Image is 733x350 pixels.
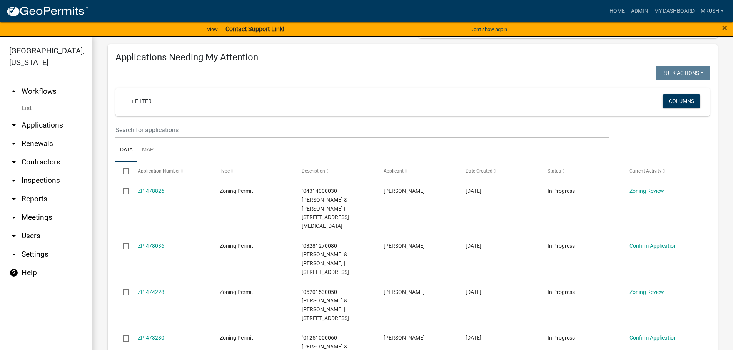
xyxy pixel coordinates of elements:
button: Close [722,23,727,32]
span: "04314000030 | JANTSCH TIMOTHY C & ERIN L | 19222 THRUSH AVE [302,188,349,229]
span: Zoning Permit [220,243,253,249]
strong: Contact Support Link! [225,25,284,33]
a: Zoning Review [629,289,664,295]
span: "03281270080 | WILLIS DIXIE J & WILLIS CLINT | 15467 WINNEBAGO AVE [302,243,349,275]
i: arrow_drop_down [9,176,18,185]
span: Zoning Permit [220,289,253,295]
datatable-header-cell: Applicant [376,162,458,181]
span: Current Activity [629,168,661,174]
span: "05201530050 | VIZE STEPHEN P & JAMIE J | 15517 BASSWOOD AVE [302,289,349,321]
span: 09/15/2025 [466,188,481,194]
span: × [722,22,727,33]
i: arrow_drop_down [9,213,18,222]
span: Stephen Vize [384,289,425,295]
a: My Dashboard [651,4,698,18]
span: Date Created [466,168,493,174]
a: Zoning Review [629,188,664,194]
span: 09/03/2025 [466,335,481,341]
span: In Progress [548,243,575,249]
button: Don't show again [467,23,510,36]
span: 09/13/2025 [466,243,481,249]
a: MRush [698,4,727,18]
datatable-header-cell: Status [540,162,622,181]
a: View [204,23,221,36]
i: arrow_drop_down [9,250,18,259]
a: Home [606,4,628,18]
span: Clint willis [384,243,425,249]
span: 09/05/2025 [466,289,481,295]
datatable-header-cell: Description [294,162,376,181]
button: Bulk Actions [656,66,710,80]
span: Forrest Estrem [384,335,425,341]
span: Type [220,168,230,174]
a: Admin [628,4,651,18]
i: arrow_drop_down [9,139,18,148]
input: Search for applications [115,122,609,138]
h4: Applications Needing My Attention [115,52,710,63]
datatable-header-cell: Type [212,162,294,181]
i: arrow_drop_up [9,87,18,96]
i: arrow_drop_down [9,194,18,204]
a: Data [115,138,137,163]
span: In Progress [548,188,575,194]
span: Tim Jantsch [384,188,425,194]
a: Confirm Application [629,243,677,249]
i: arrow_drop_down [9,231,18,241]
span: Zoning Permit [220,335,253,341]
a: ZP-473280 [138,335,164,341]
button: Columns [663,94,700,108]
a: ZP-474228 [138,289,164,295]
span: Description [302,168,325,174]
span: In Progress [548,335,575,341]
span: Zoning Permit [220,188,253,194]
datatable-header-cell: Date Created [458,162,540,181]
a: Map [137,138,158,163]
a: Confirm Application [629,335,677,341]
span: Application Number [138,168,180,174]
datatable-header-cell: Current Activity [622,162,704,181]
a: + Filter [125,94,158,108]
a: ZP-478826 [138,188,164,194]
i: arrow_drop_down [9,121,18,130]
datatable-header-cell: Application Number [130,162,212,181]
datatable-header-cell: Select [115,162,130,181]
a: ZP-478036 [138,243,164,249]
span: Applicant [384,168,404,174]
span: In Progress [548,289,575,295]
i: arrow_drop_down [9,158,18,167]
i: help [9,268,18,277]
span: Status [548,168,561,174]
